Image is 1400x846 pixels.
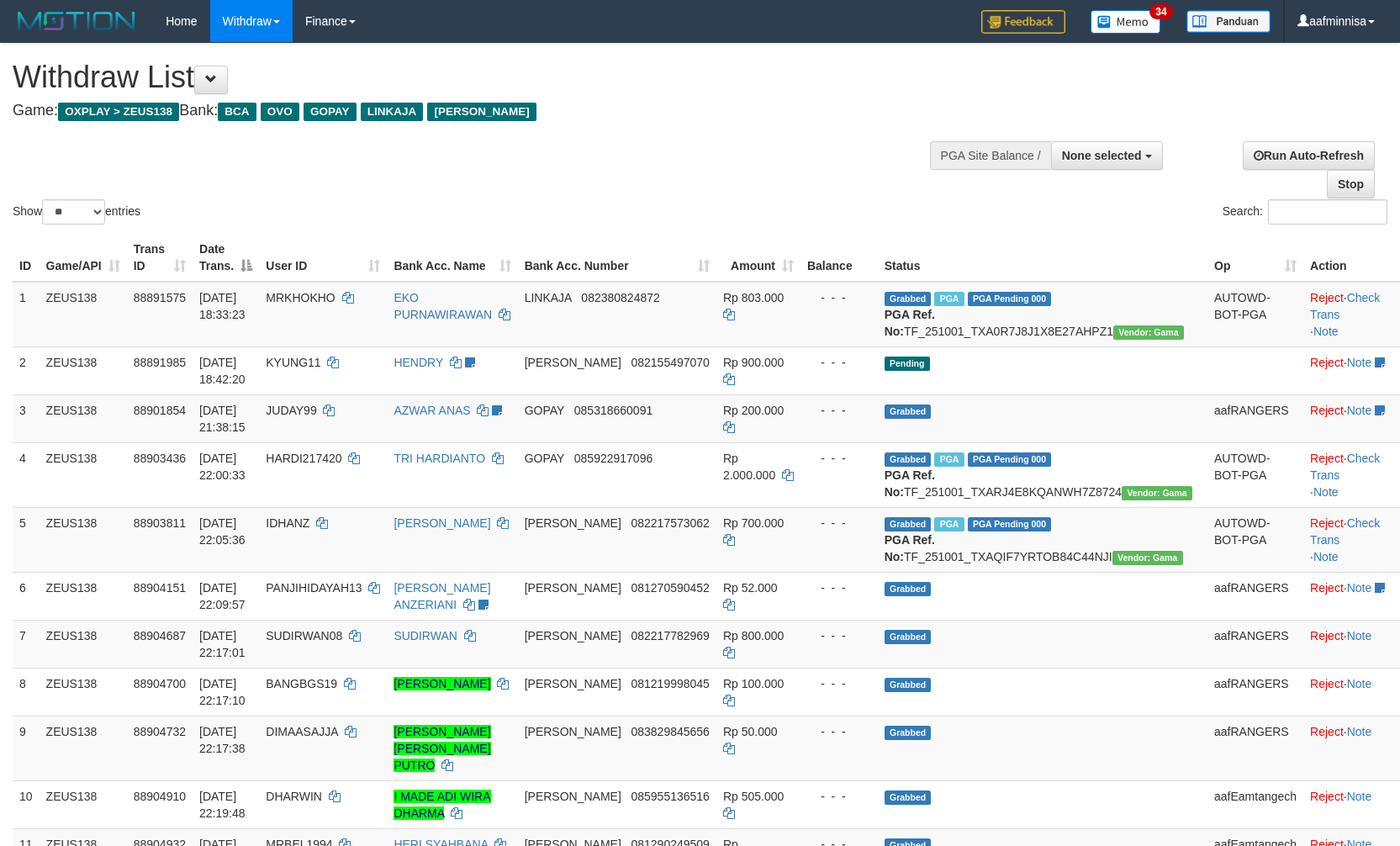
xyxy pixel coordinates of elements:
td: aafRANGERS [1207,394,1303,442]
td: TF_251001_TXA0R7J8J1X8E27AHPZ1 [878,282,1207,347]
th: Status [878,234,1207,282]
span: Copy 082155497070 to clipboard [631,356,709,369]
span: GOPAY [525,404,564,417]
div: - - - [807,289,871,306]
span: Copy 085955136516 to clipboard [631,790,709,803]
span: [PERSON_NAME] [525,677,621,690]
label: Show entries [13,199,140,225]
img: panduan.png [1186,10,1271,33]
a: AZWAR ANAS [394,404,470,417]
th: Trans ID: activate to sort column ascending [127,234,193,282]
a: Reject [1310,516,1344,530]
span: Grabbed [885,582,932,596]
span: BCA [218,103,256,121]
td: aafRANGERS [1207,716,1303,780]
a: Run Auto-Refresh [1243,141,1375,170]
span: Rp 52.000 [723,581,778,595]
a: Reject [1310,356,1344,369]
a: Check Trans [1310,452,1380,482]
span: Grabbed [885,517,932,531]
td: 10 [13,780,40,828]
span: Pending [885,357,930,371]
button: None selected [1051,141,1163,170]
a: Reject [1310,291,1344,304]
span: GOPAY [304,103,357,121]
div: - - - [807,579,871,596]
span: Grabbed [885,678,932,692]
span: [DATE] 22:19:48 [199,790,246,820]
span: 88903436 [134,452,186,465]
a: HENDRY [394,356,443,369]
td: ZEUS138 [40,716,127,780]
span: Marked by aafchomsokheang [934,517,964,531]
td: AUTOWD-BOT-PGA [1207,282,1303,347]
div: - - - [807,402,871,419]
span: BANGBGS19 [266,677,337,690]
a: Check Trans [1310,516,1380,547]
span: [DATE] 18:33:23 [199,291,246,321]
span: [DATE] 22:05:36 [199,516,246,547]
span: [DATE] 22:00:33 [199,452,246,482]
td: 4 [13,442,40,507]
a: Note [1347,677,1372,690]
td: aafRANGERS [1207,572,1303,620]
a: EKO PURNAWIRAWAN [394,291,492,321]
span: PGA Pending [968,452,1052,467]
td: aafRANGERS [1207,620,1303,668]
td: ZEUS138 [40,282,127,347]
a: Reject [1310,677,1344,690]
span: Rp 900.000 [723,356,784,369]
span: Rp 50.000 [723,725,778,738]
span: Copy 085318660091 to clipboard [574,404,652,417]
th: User ID: activate to sort column ascending [259,234,387,282]
a: Reject [1310,629,1344,642]
a: Note [1347,356,1372,369]
td: 7 [13,620,40,668]
span: LINKAJA [525,291,572,304]
td: 3 [13,394,40,442]
a: [PERSON_NAME] [PERSON_NAME] PUTRO [394,725,490,772]
span: [DATE] 18:42:20 [199,356,246,386]
td: 1 [13,282,40,347]
td: aafRANGERS [1207,668,1303,716]
td: ZEUS138 [40,572,127,620]
div: - - - [807,515,871,531]
th: Game/API: activate to sort column ascending [40,234,127,282]
a: Reject [1310,790,1344,803]
span: Grabbed [885,452,932,467]
span: Vendor URL: https://trx31.1velocity.biz [1112,551,1183,565]
span: Copy 082217782969 to clipboard [631,629,709,642]
span: PGA Pending [968,292,1052,306]
div: - - - [807,723,871,740]
a: [PERSON_NAME] ANZERIANI [394,581,490,611]
div: - - - [807,788,871,805]
img: Button%20Memo.svg [1091,10,1161,34]
span: 88901854 [134,404,186,417]
img: Feedback.jpg [981,10,1065,34]
span: [PERSON_NAME] [525,356,621,369]
span: SUDIRWAN08 [266,629,342,642]
b: PGA Ref. No: [885,468,935,499]
span: Rp 200.000 [723,404,784,417]
td: ZEUS138 [40,442,127,507]
span: 88903811 [134,516,186,530]
th: Bank Acc. Name: activate to sort column ascending [387,234,517,282]
span: [PERSON_NAME] [525,516,621,530]
img: MOTION_logo.png [13,8,140,34]
span: [DATE] 22:09:57 [199,581,246,611]
span: Rp 700.000 [723,516,784,530]
a: Note [1347,404,1372,417]
td: 6 [13,572,40,620]
select: Showentries [42,199,105,225]
span: Copy 085922917096 to clipboard [574,452,652,465]
b: PGA Ref. No: [885,308,935,338]
div: - - - [807,354,871,371]
span: 34 [1149,4,1172,19]
span: MRKHOKHO [266,291,335,304]
span: PGA Pending [968,517,1052,531]
span: IDHANZ [266,516,309,530]
span: Vendor URL: https://trx31.1velocity.biz [1113,325,1184,340]
span: 88904732 [134,725,186,738]
span: [PERSON_NAME] [427,103,536,121]
a: Reject [1310,452,1344,465]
